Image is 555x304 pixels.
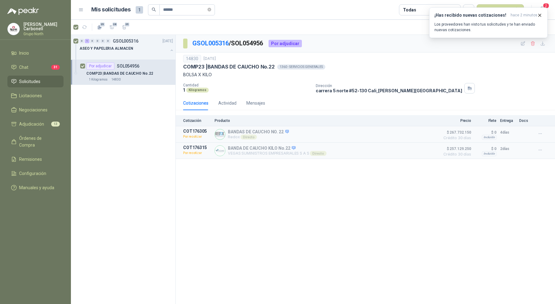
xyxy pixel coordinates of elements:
[269,40,302,47] div: Por adjudicar
[475,145,496,152] p: $ 0
[482,151,496,156] div: Incluido
[80,46,133,52] p: ASEO Y PAPELERIA ALMACEN
[80,39,84,43] div: 0
[218,100,236,106] div: Actividad
[310,151,326,156] div: Directo
[215,146,225,156] img: Company Logo
[51,122,60,127] span: 13
[434,22,542,33] p: Los proveedores han visto tus solicitudes y te han enviado nuevas cotizaciones.
[91,5,131,14] h1: Mis solicitudes
[101,39,105,43] div: 0
[500,129,516,136] p: 4 días
[162,38,173,44] p: [DATE]
[208,7,211,13] span: close-circle
[86,77,110,82] div: 1 Kilogramos
[183,134,211,140] p: Por recotizar
[113,39,138,43] p: GSOL005316
[277,65,325,69] div: 1360 - SERVICIOS GENERALES
[19,156,42,163] span: Remisiones
[117,64,139,68] p: SOL054956
[246,100,265,106] div: Mensajes
[183,64,275,70] p: COMP23 | BANDAS DE CAUCHO No.22
[183,129,211,134] p: COT176305
[183,83,311,87] p: Cantidad
[482,135,496,140] div: Incluido
[7,132,64,151] a: Órdenes de Compra
[107,22,117,32] button: 38
[183,100,208,106] div: Cotizaciones
[215,129,225,140] img: Company Logo
[183,150,211,156] p: Por recotizar
[183,145,211,150] p: COT176315
[7,182,64,194] a: Manuales y ayuda
[119,22,129,32] button: 39
[511,13,537,18] span: hace 2 minutos
[500,145,516,152] p: 2 días
[106,39,110,43] div: 0
[7,76,64,87] a: Solicitudes
[440,145,471,152] span: $ 257.129.250
[19,92,42,99] span: Licitaciones
[228,146,327,151] p: BANDA DE CAUCHO KILO No.22
[475,119,496,123] p: Flete
[90,39,95,43] div: 0
[19,64,28,71] span: Chat
[192,40,229,47] a: GSOL005316
[543,3,549,9] span: 2
[23,32,64,36] p: Grupo North
[112,22,118,27] span: 38
[71,60,175,85] a: Por adjudicarSOL054956COMP23 |BANDAS DE CAUCHO No.221 Kilogramos14830
[19,121,44,127] span: Adjudicación
[7,47,64,59] a: Inicio
[7,7,39,15] img: Logo peakr
[500,119,516,123] p: Entrega
[316,84,462,88] p: Dirección
[316,88,462,93] p: carrera 5 norte #52-130 Cali , [PERSON_NAME][GEOGRAPHIC_DATA]
[440,129,471,136] span: $ 267.732.150
[95,22,105,32] button: 39
[80,37,174,57] a: 0 1 0 0 0 0 GSOL005316[DATE] ASEO Y PAPELERIA ALMACEN
[183,119,211,123] p: Cotización
[124,22,130,27] span: 39
[7,104,64,116] a: Negociaciones
[228,129,289,135] p: BANDAS DE CAUCHO NO. 22
[519,119,532,123] p: Docs
[186,88,209,93] div: Kilogramos
[152,7,156,12] span: search
[7,118,64,130] a: Adjudicación13
[228,135,289,140] p: Redox
[19,135,58,148] span: Órdenes de Compra
[440,136,471,140] span: Crédito 30 días
[536,4,548,15] button: 2
[215,119,437,123] p: Producto
[7,153,64,165] a: Remisiones
[95,39,100,43] div: 0
[440,152,471,156] span: Crédito 30 días
[440,119,471,123] p: Precio
[7,168,64,179] a: Configuración
[19,78,40,85] span: Solicitudes
[434,13,508,18] h3: ¡Has recibido nuevas cotizaciones!
[228,151,327,156] p: VEGAS SUMINISTROS EMPRESARIALES S A S
[429,7,548,38] button: ¡Has recibido nuevas cotizaciones!hace 2 minutos Los proveedores han visto tus solicitudes y te h...
[240,135,257,140] div: Directo
[183,71,548,78] p: BOLSA X KILO
[86,62,114,70] div: Por adjudicar
[192,39,264,48] p: / SOL054956
[136,6,143,14] span: 1
[19,50,29,56] span: Inicio
[477,4,524,15] button: Nueva solicitud
[100,22,105,27] span: 39
[19,184,54,191] span: Manuales y ayuda
[7,90,64,102] a: Licitaciones
[183,55,201,62] div: 14830
[86,71,153,77] p: COMP23 | BANDAS DE CAUCHO No.22
[208,8,211,11] span: close-circle
[111,77,121,82] p: 14830
[19,106,47,113] span: Negociaciones
[23,22,64,31] p: [PERSON_NAME] Carbonell
[183,87,185,93] p: 1
[7,61,64,73] a: Chat31
[8,23,19,35] img: Company Logo
[19,170,46,177] span: Configuración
